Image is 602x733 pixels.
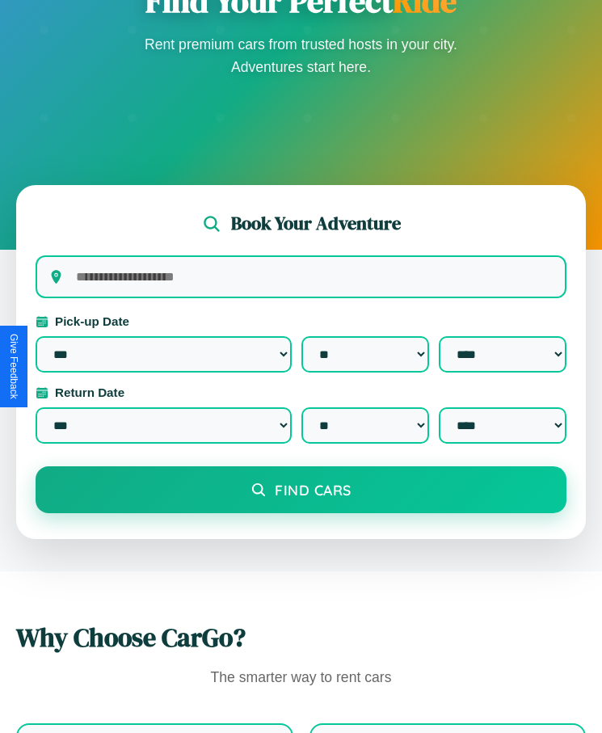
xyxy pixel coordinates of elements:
p: Rent premium cars from trusted hosts in your city. Adventures start here. [140,33,463,78]
label: Pick-up Date [36,314,566,328]
div: Give Feedback [8,334,19,399]
button: Find Cars [36,466,566,513]
p: The smarter way to rent cars [16,665,586,691]
h2: Why Choose CarGo? [16,620,586,655]
h2: Book Your Adventure [231,211,401,236]
label: Return Date [36,385,566,399]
